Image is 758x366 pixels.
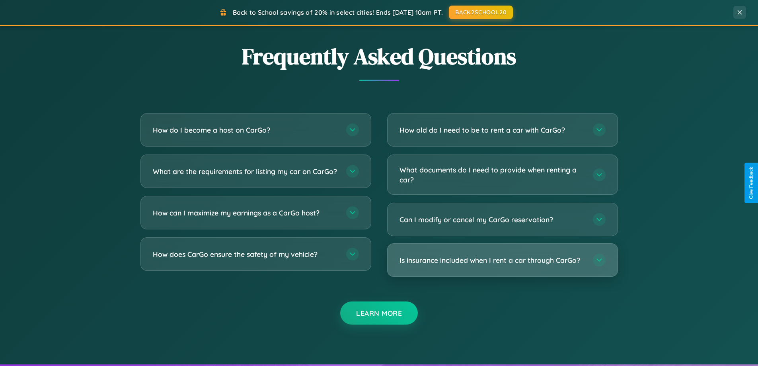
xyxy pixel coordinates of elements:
[153,166,338,176] h3: What are the requirements for listing my car on CarGo?
[153,208,338,218] h3: How can I maximize my earnings as a CarGo host?
[748,167,754,199] div: Give Feedback
[140,41,618,72] h2: Frequently Asked Questions
[340,301,418,325] button: Learn More
[399,165,585,184] h3: What documents do I need to provide when renting a car?
[399,255,585,265] h3: Is insurance included when I rent a car through CarGo?
[153,125,338,135] h3: How do I become a host on CarGo?
[233,8,443,16] span: Back to School savings of 20% in select cities! Ends [DATE] 10am PT.
[399,125,585,135] h3: How old do I need to be to rent a car with CarGo?
[399,215,585,225] h3: Can I modify or cancel my CarGo reservation?
[449,6,513,19] button: BACK2SCHOOL20
[153,249,338,259] h3: How does CarGo ensure the safety of my vehicle?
